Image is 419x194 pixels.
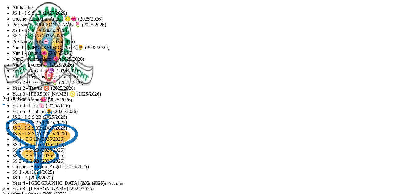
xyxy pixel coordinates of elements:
[12,114,67,120] span: JS 2 - J S S 2B (2025/2026)
[12,22,106,27] span: Pre Nur 1 - [PERSON_NAME]🌷 (2025/2026)
[12,109,78,114] span: Year 5 - Centuari🌻 (2025/2026)
[12,136,65,142] span: SS 1 - S S 1B (2025/2026)
[12,62,74,67] span: Nur 2 - Everest🌷 (2025/2026)
[12,74,78,79] span: Year 1 - Pegasus 🌷 (2025/2026)
[12,56,84,62] span: Nur 2 - Kilimanjaro 🌺 (2025/2026)
[12,120,67,125] span: JS 2 - J S S 2A (2025/2026)
[12,153,65,158] span: SS 2 - S S 2A (2025/2026)
[12,164,89,169] span: Creche - Beautiful Angels (2024/2025)
[12,45,109,50] span: Nur 1 - [GEOGRAPHIC_DATA]🌻 (2025/2026)
[12,33,65,38] span: SS 3 - S S 3A (2025/2026)
[12,16,102,21] span: Creche - Beautiful Angels 😇🌺 (2025/2026)
[12,68,80,73] span: Year 1 - Aquarius ♒️ (2025/2026)
[12,158,65,164] span: SS 3 - S S 3B (2025/2026)
[12,5,34,10] span: All batches
[12,169,54,175] span: SS 1 - A (2024/2025)
[12,103,70,108] span: Year 4 - Ursa🌸 (2025/2026)
[12,186,94,191] span: Year 3 - [PERSON_NAME] (2024/2025)
[12,51,73,56] span: Nur 1 - Obudu🌺 (2025/2026)
[12,10,67,16] span: JS 1 - J S S 1B (2025/2026)
[12,125,67,131] span: JS 3 - J S S 3B (2025/2026)
[12,147,65,153] span: SS 2 - S S 2B (2025/2026)
[12,131,67,136] span: JS 3 - J S S 3A (2025/2026)
[12,39,75,44] span: Pre Nur 2 - Aso🌸 (2025/2026)
[12,181,105,186] span: Year 4 - [GEOGRAPHIC_DATA] (2024/2025)
[12,175,53,180] span: JS 1 - A (2024/2025)
[12,91,101,97] span: Year 3 - [PERSON_NAME] ♌️ (2025/2026)
[12,80,83,85] span: Year 2 - Cassiopeia 🌷 (2025/2026)
[12,28,67,33] span: JS 1 - J S S 1A (2025/2026)
[12,142,65,147] span: SS 1 - S S 1A (2025/2026)
[12,86,75,91] span: Year 2 - Taurus ♉️ (2025/2026)
[12,97,72,102] span: Year 4 - Orion🌺 (2025/2026)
